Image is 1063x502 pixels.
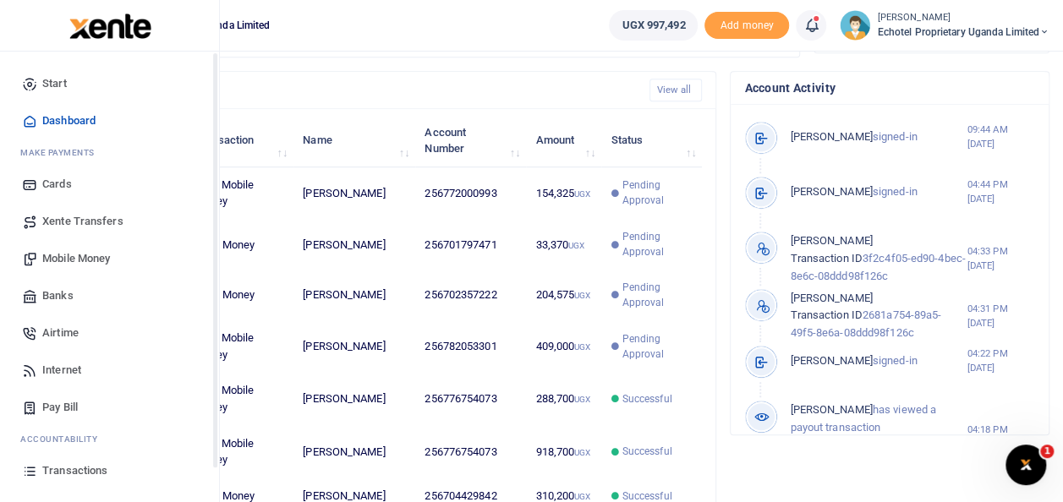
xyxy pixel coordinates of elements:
[790,352,967,370] p: signed-in
[42,325,79,341] span: Airtime
[840,10,1049,41] a: profile-user [PERSON_NAME] Echotel Proprietary Uganda Limited
[526,114,601,166] th: Amount: activate to sort column ascending
[293,426,415,478] td: [PERSON_NAME]
[790,252,862,265] span: Transaction ID
[14,139,205,166] li: M
[609,10,698,41] a: UGX 997,492
[622,280,693,310] span: Pending Approval
[622,444,672,459] span: Successful
[574,395,590,404] small: UGX
[415,114,526,166] th: Account Number: activate to sort column ascending
[415,320,526,373] td: 256782053301
[526,320,601,373] td: 409,000
[967,123,1035,151] small: 09:44 AM [DATE]
[185,167,293,220] td: MTN Mobile Money
[622,17,685,34] span: UGX 997,492
[42,399,78,416] span: Pay Bill
[415,426,526,478] td: 256776754073
[790,185,872,198] span: [PERSON_NAME]
[42,250,110,267] span: Mobile Money
[42,75,67,92] span: Start
[622,229,693,259] span: Pending Approval
[42,287,74,304] span: Banks
[744,79,1035,97] h4: Account Activity
[526,426,601,478] td: 918,700
[967,302,1035,330] small: 04:31 PM [DATE]
[68,19,151,31] a: logo-small logo-large logo-large
[1005,445,1046,485] iframe: Intercom live chat
[574,342,590,352] small: UGX
[42,462,107,479] span: Transactions
[526,167,601,220] td: 154,325
[877,11,1049,25] small: [PERSON_NAME]
[568,241,584,250] small: UGX
[967,244,1035,273] small: 04:33 PM [DATE]
[790,290,967,342] p: 2681a754-89a5-49f5-8e6a-08ddd98f126c
[704,12,789,40] span: Add money
[790,234,872,247] span: [PERSON_NAME]
[526,270,601,319] td: 204,575
[790,403,872,416] span: [PERSON_NAME]
[29,146,95,159] span: ake Payments
[293,220,415,270] td: [PERSON_NAME]
[790,232,967,285] p: 3f2c4f05-ed90-4bec-8e6c-08ddd98f126c
[69,14,151,39] img: logo-large
[14,277,205,314] a: Banks
[42,362,81,379] span: Internet
[415,220,526,270] td: 256701797471
[14,166,205,203] a: Cards
[526,373,601,425] td: 288,700
[293,270,415,319] td: [PERSON_NAME]
[33,433,97,445] span: countability
[14,102,205,139] a: Dashboard
[622,391,672,407] span: Successful
[42,176,72,193] span: Cards
[185,373,293,425] td: MTN Mobile Money
[185,220,293,270] td: Airtel Money
[790,128,967,146] p: signed-in
[967,177,1035,206] small: 04:44 PM [DATE]
[877,25,1049,40] span: Echotel Proprietary Uganda Limited
[79,81,636,100] h4: Recent Transactions
[14,203,205,240] a: Xente Transfers
[967,423,1035,451] small: 04:18 PM [DATE]
[790,183,967,201] p: signed-in
[840,10,870,41] img: profile-user
[790,130,872,143] span: [PERSON_NAME]
[649,79,703,101] a: View all
[415,167,526,220] td: 256772000993
[1040,445,1054,458] span: 1
[42,112,96,129] span: Dashboard
[704,18,789,30] a: Add money
[293,320,415,373] td: [PERSON_NAME]
[14,426,205,452] li: Ac
[293,167,415,220] td: [PERSON_NAME]
[967,346,1035,375] small: 04:22 PM [DATE]
[790,401,967,472] p: has viewed a payout transaction 0140d508-b7d3-449b-2970-08ddbf071dad
[185,114,293,166] th: Transaction: activate to sort column ascending
[14,314,205,352] a: Airtime
[704,12,789,40] li: Toup your wallet
[42,213,123,230] span: Xente Transfers
[185,426,293,478] td: MTN Mobile Money
[185,320,293,373] td: MTN Mobile Money
[602,10,704,41] li: Wallet ballance
[574,291,590,300] small: UGX
[14,452,205,489] a: Transactions
[622,331,693,362] span: Pending Approval
[790,354,872,367] span: [PERSON_NAME]
[185,270,293,319] td: Airtel Money
[415,270,526,319] td: 256702357222
[14,65,205,102] a: Start
[14,352,205,389] a: Internet
[293,114,415,166] th: Name: activate to sort column ascending
[790,308,862,321] span: Transaction ID
[790,292,872,304] span: [PERSON_NAME]
[526,220,601,270] td: 33,370
[14,389,205,426] a: Pay Bill
[574,448,590,457] small: UGX
[601,114,702,166] th: Status: activate to sort column ascending
[622,177,693,208] span: Pending Approval
[14,240,205,277] a: Mobile Money
[293,373,415,425] td: [PERSON_NAME]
